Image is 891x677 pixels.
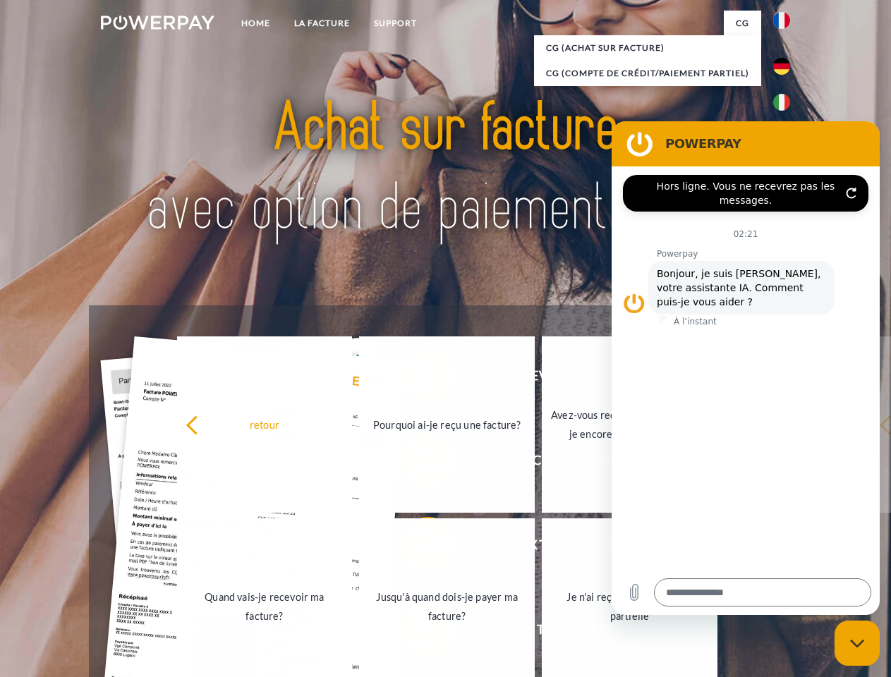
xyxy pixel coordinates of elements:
[229,11,282,36] a: Home
[612,121,880,615] iframe: Fenêtre de messagerie
[186,587,344,626] div: Quand vais-je recevoir ma facture?
[362,11,429,36] a: Support
[282,11,362,36] a: LA FACTURE
[135,68,756,270] img: title-powerpay_fr.svg
[724,11,761,36] a: CG
[186,415,344,434] div: retour
[534,35,761,61] a: CG (achat sur facture)
[534,61,761,86] a: CG (Compte de crédit/paiement partiel)
[773,58,790,75] img: de
[542,336,717,513] a: Avez-vous reçu mes paiements, ai-je encore un solde ouvert?
[550,405,709,444] div: Avez-vous reçu mes paiements, ai-je encore un solde ouvert?
[550,587,709,626] div: Je n'ai reçu qu'une livraison partielle
[101,16,214,30] img: logo-powerpay-white.svg
[773,94,790,111] img: it
[368,415,526,434] div: Pourquoi ai-je reçu une facture?
[773,12,790,29] img: fr
[835,621,880,666] iframe: Bouton de lancement de la fenêtre de messagerie, conversation en cours
[368,587,526,626] div: Jusqu'à quand dois-je payer ma facture?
